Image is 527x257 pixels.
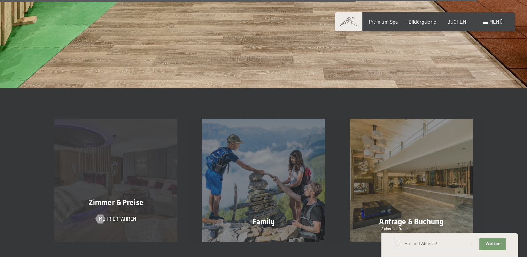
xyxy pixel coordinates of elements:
[489,19,503,25] span: Menü
[379,217,443,226] span: Anfrage & Buchung
[409,19,436,25] a: Bildergalerie
[381,226,408,231] span: Schnellanfrage
[485,241,500,247] span: Weiter
[252,217,275,226] span: Family
[337,119,485,242] a: Familienhotel: Angebote für einen gelungenen Urlaub Anfrage & Buchung
[369,19,398,25] a: Premium Spa
[99,216,136,223] span: Mehr erfahren
[479,238,506,250] button: Weiter
[88,198,144,207] span: Zimmer & Preise
[42,119,190,242] a: Familienhotel: Angebote für einen gelungenen Urlaub Zimmer & Preise Mehr erfahren
[447,19,466,25] a: BUCHEN
[190,119,338,242] a: Familienhotel: Angebote für einen gelungenen Urlaub Family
